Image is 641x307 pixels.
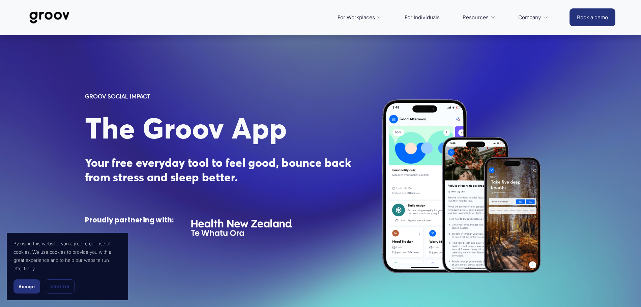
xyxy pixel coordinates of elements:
strong: GROOV SOCIAL IMPACT [85,93,150,100]
img: Groov | Workplace Science Platform | Unlock Performance | Drive Results [26,6,73,29]
a: folder dropdown [515,9,552,26]
span: Accept [19,284,35,289]
strong: Your free everyday tool to feel good, bounce back from stress and sleep better. [85,156,354,184]
a: For Individuals [401,9,443,26]
span: The Groov App [85,111,287,146]
span: Decline [50,283,69,289]
strong: Proudly partnering with: [85,215,174,225]
button: Accept [13,279,40,294]
a: folder dropdown [334,9,385,26]
a: folder dropdown [459,9,499,26]
section: Cookie banner [7,233,128,300]
a: Book a demo [570,8,615,26]
span: For Workplaces [338,13,375,22]
button: Decline [45,279,75,294]
span: Resources [463,13,489,22]
span: Company [518,13,541,22]
p: By using this website, you agree to our use of cookies. We use cookies to provide you with a grea... [13,240,121,273]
